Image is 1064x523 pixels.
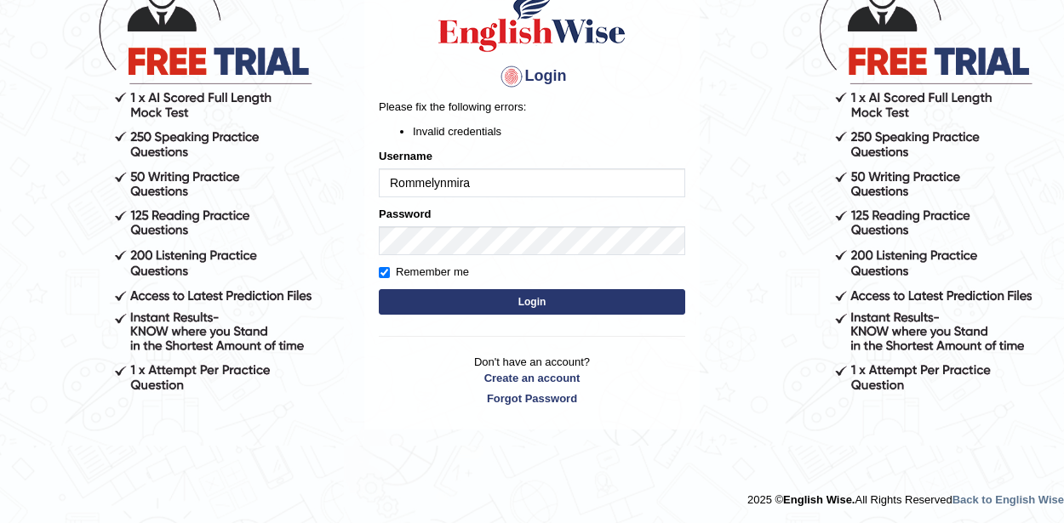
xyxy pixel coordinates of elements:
[379,370,685,386] a: Create an account
[413,123,685,139] li: Invalid credentials
[379,264,469,281] label: Remember me
[379,354,685,406] p: Don't have an account?
[379,390,685,406] a: Forgot Password
[783,493,855,506] strong: English Wise.
[379,148,432,164] label: Username
[952,493,1064,506] a: Back to English Wise
[379,267,390,278] input: Remember me
[379,63,685,90] h4: Login
[379,206,431,222] label: Password
[747,483,1064,508] div: 2025 © All Rights Reserved
[379,289,685,315] button: Login
[379,99,685,115] p: Please fix the following errors:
